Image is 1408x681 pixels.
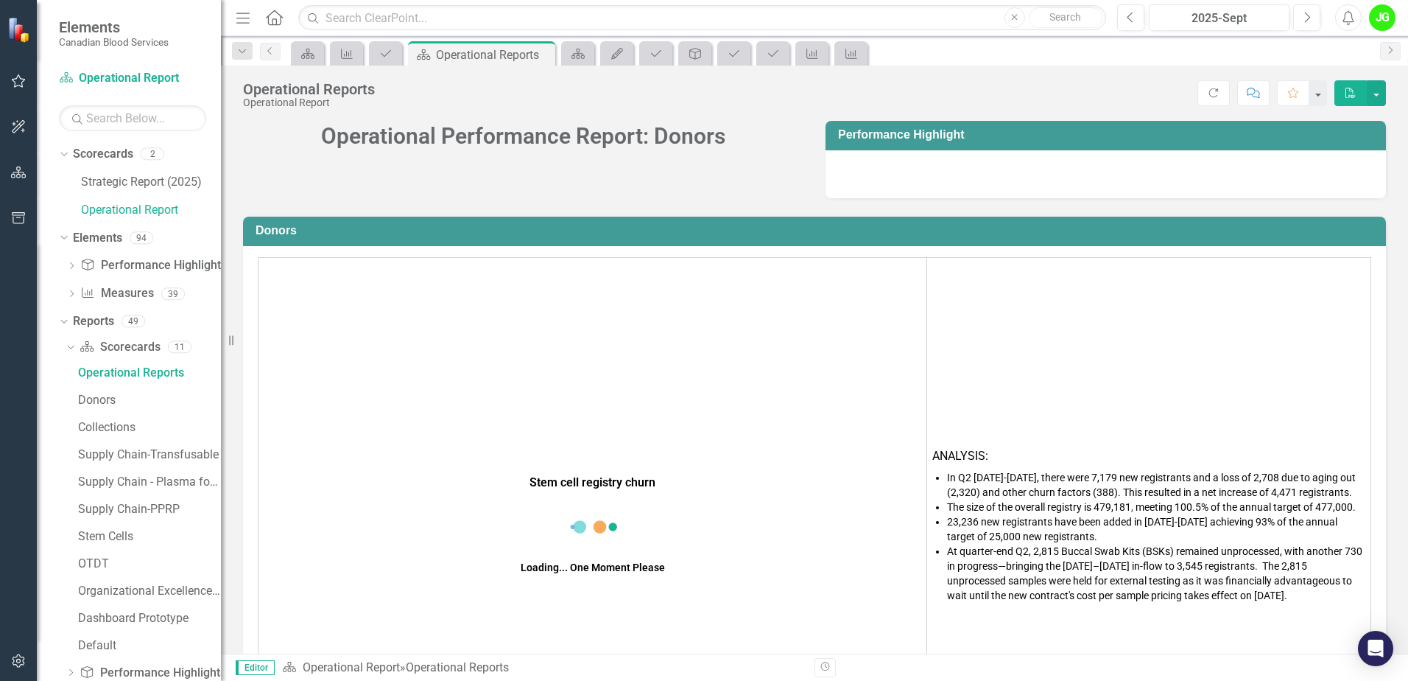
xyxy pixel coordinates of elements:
[122,315,145,328] div: 49
[256,224,1379,237] h3: Donors
[78,421,221,434] div: Collections
[74,416,221,439] a: Collections
[78,475,221,489] div: Supply Chain - Plasma for Fractionation
[74,470,221,494] a: Supply Chain - Plasma for Fractionation
[298,5,1106,31] input: Search ClearPoint...
[74,607,221,630] a: Dashboard Prototype
[303,660,400,674] a: Operational Report
[141,148,164,161] div: 2
[74,443,221,467] a: Supply Chain-Transfusable
[73,313,114,330] a: Reports
[74,388,221,412] a: Donors
[80,257,226,274] a: Performance Highlights
[73,230,122,247] a: Elements
[78,584,221,598] div: Organizational Excellence – Quality Management
[78,448,221,461] div: Supply Chain-Transfusable
[436,46,552,64] div: Operational Reports
[529,475,655,489] span: Stem cell registry churn
[78,557,221,570] div: OTDT
[947,545,1362,601] span: At quarter-end Q2, 2,815 Buccal Swab Kits (BSKs) remained unprocessed, with another 730 in progre...
[59,36,169,48] small: Canadian Blood Services
[1149,4,1289,31] button: 2025-Sept
[78,612,221,625] div: Dashboard Prototype
[321,123,725,149] span: Operational Performance Report: Donors
[74,525,221,548] a: Stem Cells
[838,128,1379,142] h3: Performance Highlight
[947,516,1337,542] span: 23,236 new registrants have been added in [DATE]-[DATE] achieving 93% of the annual target of 25,...
[130,231,153,244] div: 94
[78,530,221,543] div: Stem Cells
[236,660,275,675] span: Editor
[7,17,33,43] img: ClearPoint Strategy
[80,285,153,302] a: Measures
[1029,7,1102,28] button: Search
[282,660,803,677] div: »
[73,146,133,163] a: Scorecards
[521,560,665,575] div: Loading... One Moment Please
[74,634,221,657] a: Default
[81,174,221,191] a: Strategic Report (2025)
[168,341,191,354] div: 11
[74,579,221,603] a: Organizational Excellence – Quality Management
[243,97,375,108] div: Operational Report
[59,18,169,36] span: Elements
[78,366,221,380] div: Operational Reports
[78,394,221,407] div: Donors
[74,552,221,576] a: OTDT
[80,339,160,356] a: Scorecards
[1358,631,1393,666] div: Open Intercom Messenger
[406,660,509,674] div: Operational Reports
[932,449,988,463] span: ANALYSIS:
[1154,10,1284,27] div: 2025-Sept
[59,70,206,87] a: Operational Report
[243,81,375,97] div: Operational Reports
[1049,11,1081,23] span: Search
[74,497,221,521] a: Supply Chain-PPRP
[161,287,185,300] div: 39
[59,105,206,131] input: Search Below...
[947,472,1356,498] span: In Q2 [DATE]-[DATE], there were 7,179 new registrants and a loss of 2,708 due to aging out (2,320...
[1369,4,1395,31] button: JG
[78,503,221,516] div: Supply Chain-PPRP
[78,639,221,652] div: Default
[1131,501,1133,513] span: ,
[81,202,221,219] a: Operational Report
[947,501,1356,513] span: The size of the overall registry is 479,181 meeting 100.5% of the annual target of 477,000.
[74,361,221,385] a: Operational Reports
